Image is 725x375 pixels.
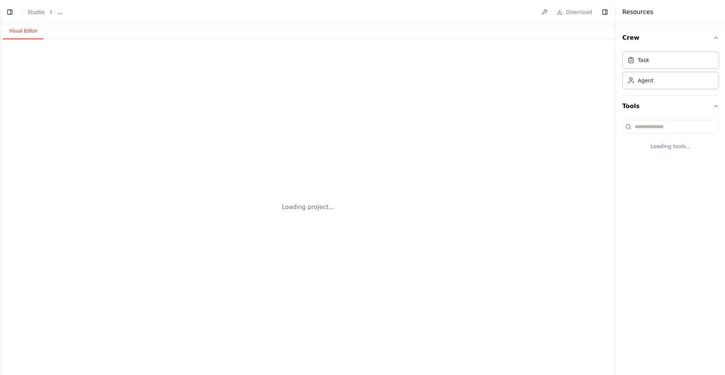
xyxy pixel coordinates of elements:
[622,48,719,95] div: Crew
[57,8,62,16] span: ...
[638,56,649,64] div: Task
[622,117,719,162] div: Tools
[622,27,719,48] button: Crew
[282,203,335,212] div: Loading project...
[3,23,43,39] button: Visual Editor
[28,8,62,16] nav: breadcrumb
[622,96,719,117] button: Tools
[622,8,653,17] h4: Resources
[5,7,15,17] button: Show left sidebar
[600,7,610,17] button: Hide right sidebar
[638,77,653,84] div: Agent
[28,9,45,15] a: Studio
[622,136,719,156] div: Loading tools...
